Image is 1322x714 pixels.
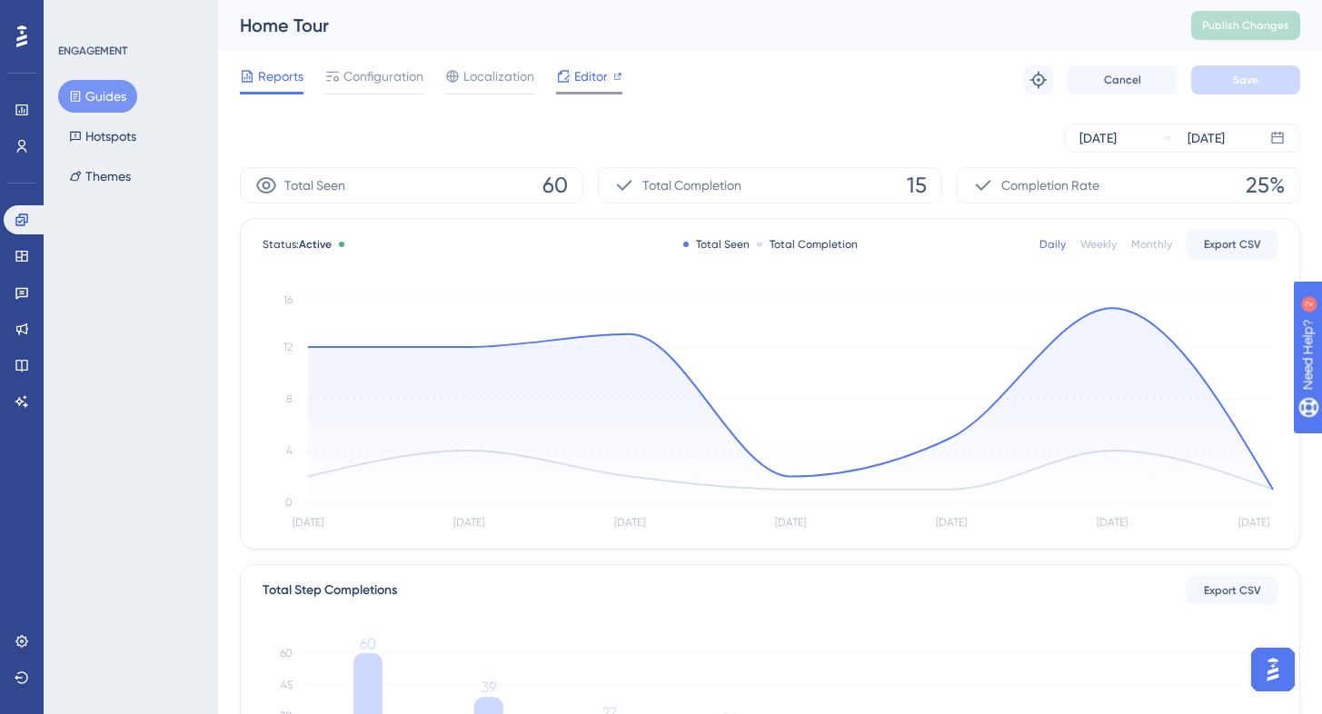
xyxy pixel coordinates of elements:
[1080,237,1117,252] div: Weekly
[1202,18,1289,33] span: Publish Changes
[1233,73,1258,87] span: Save
[775,516,806,529] tspan: [DATE]
[58,80,137,113] button: Guides
[293,516,323,529] tspan: [DATE]
[907,171,927,200] span: 15
[281,679,293,691] tspan: 45
[285,496,293,509] tspan: 0
[263,580,397,601] div: Total Step Completions
[258,65,303,87] span: Reports
[58,120,147,153] button: Hotspots
[1039,237,1066,252] div: Daily
[482,679,496,696] tspan: 39
[284,174,345,196] span: Total Seen
[1068,65,1177,94] button: Cancel
[1246,642,1300,697] iframe: UserGuiding AI Assistant Launcher
[542,171,568,200] span: 60
[453,516,484,529] tspan: [DATE]
[343,65,423,87] span: Configuration
[1238,516,1269,529] tspan: [DATE]
[1188,127,1225,149] div: [DATE]
[463,65,534,87] span: Localization
[43,5,114,26] span: Need Help?
[614,516,645,529] tspan: [DATE]
[58,160,142,193] button: Themes
[574,65,608,87] span: Editor
[283,293,293,306] tspan: 16
[58,44,127,58] div: ENGAGEMENT
[1104,73,1141,87] span: Cancel
[283,341,293,353] tspan: 12
[1191,11,1300,40] button: Publish Changes
[1204,237,1261,252] span: Export CSV
[1204,583,1261,598] span: Export CSV
[936,516,967,529] tspan: [DATE]
[757,237,858,252] div: Total Completion
[299,238,332,251] span: Active
[263,237,332,252] span: Status:
[1001,174,1099,196] span: Completion Rate
[360,635,376,652] tspan: 60
[280,647,293,659] tspan: 60
[1187,576,1277,605] button: Export CSV
[1187,230,1277,259] button: Export CSV
[1097,516,1128,529] tspan: [DATE]
[642,174,741,196] span: Total Completion
[1079,127,1117,149] div: [DATE]
[1131,237,1172,252] div: Monthly
[286,444,293,457] tspan: 4
[126,9,132,24] div: 2
[240,13,1146,38] div: Home Tour
[1246,171,1285,200] span: 25%
[683,237,750,252] div: Total Seen
[286,392,293,405] tspan: 8
[1191,65,1300,94] button: Save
